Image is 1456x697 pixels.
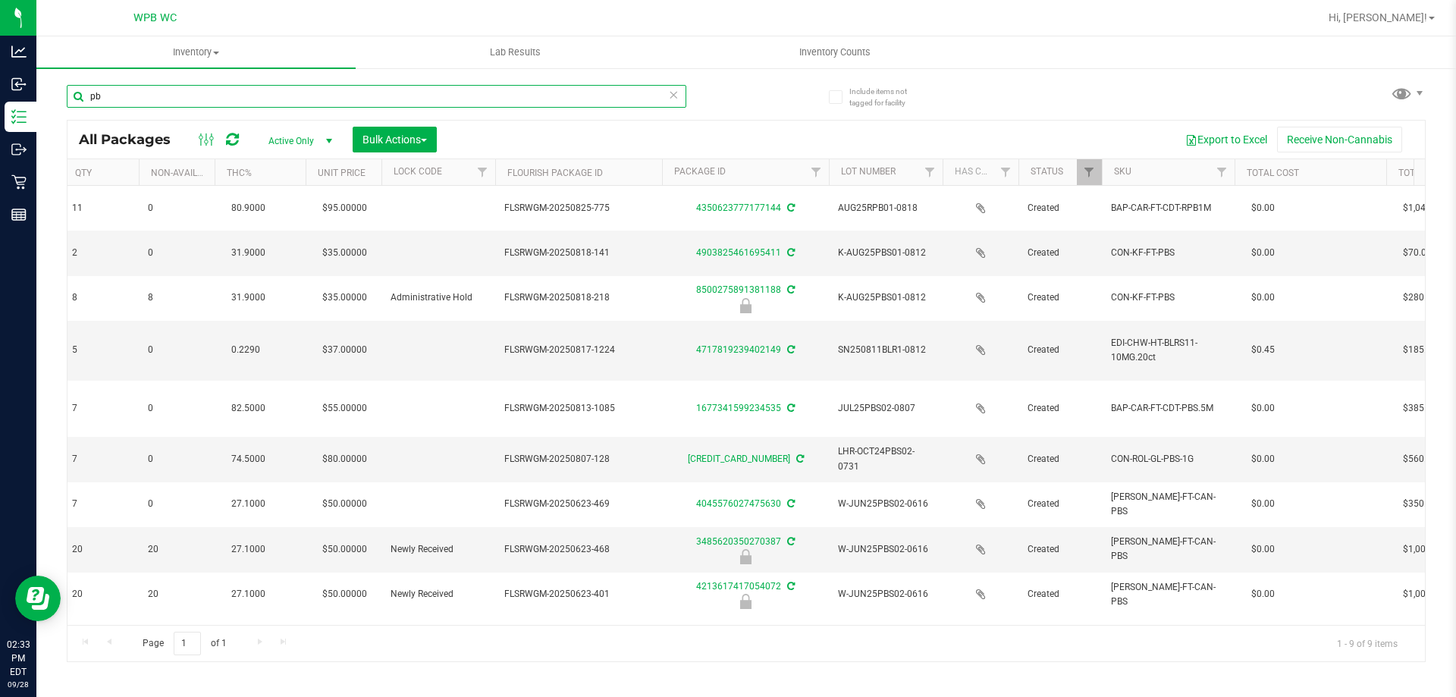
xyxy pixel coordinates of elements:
[504,497,653,511] span: FLSRWGM-20250623-469
[224,538,273,560] span: 27.1000
[394,166,442,177] a: Lock Code
[151,168,218,178] a: Non-Available
[838,444,934,473] span: LHR-OCT24PBS02-0731
[841,166,896,177] a: Lot Number
[504,201,653,215] span: FLSRWGM-20250825-775
[1329,11,1427,24] span: Hi, [PERSON_NAME]!
[1028,246,1093,260] span: Created
[72,201,130,215] span: 11
[315,287,375,309] span: $35.00000
[785,344,795,355] span: Sync from Compliance System
[224,493,273,515] span: 27.1000
[668,85,679,105] span: Clear
[315,448,375,470] span: $80.00000
[696,284,781,295] a: 8500275891381188
[1395,242,1439,264] span: $70.00
[11,174,27,190] inline-svg: Retail
[356,36,675,68] a: Lab Results
[36,36,356,68] a: Inventory
[391,542,486,557] span: Newly Received
[148,497,206,511] span: 0
[315,197,375,219] span: $95.00000
[794,454,804,464] span: Sync from Compliance System
[1111,535,1225,564] span: [PERSON_NAME]-FT-CAN-PBS
[315,493,375,515] span: $50.00000
[1244,397,1282,419] span: $0.00
[67,85,686,108] input: Search Package ID, Item Name, SKU, Lot or Part Number...
[1395,397,1445,419] span: $385.00
[7,638,30,679] p: 02:33 PM EDT
[838,343,934,357] span: SN250811BLR1-0812
[785,247,795,258] span: Sync from Compliance System
[696,581,781,592] a: 4213617417054072
[674,166,726,177] a: Package ID
[1395,583,1451,605] span: $1,000.00
[148,542,206,557] span: 20
[1398,168,1453,178] a: Total Price
[1028,201,1093,215] span: Created
[72,246,130,260] span: 2
[1111,246,1225,260] span: CON-KF-FT-PBS
[785,536,795,547] span: Sync from Compliance System
[1028,542,1093,557] span: Created
[148,587,206,601] span: 20
[1175,127,1277,152] button: Export to Excel
[315,397,375,419] span: $55.00000
[1028,587,1093,601] span: Created
[1395,339,1445,361] span: $185.00
[72,290,130,305] span: 8
[838,246,934,260] span: K-AUG25PBS01-0812
[696,203,781,213] a: 4350623777177144
[1244,339,1282,361] span: $0.45
[688,454,790,464] a: [CREDIT_CARD_NUMBER]
[224,339,268,361] span: 0.2290
[838,542,934,557] span: W-JUN25PBS02-0616
[318,168,366,178] a: Unit Price
[315,339,375,361] span: $37.00000
[224,397,273,419] span: 82.5000
[1395,197,1451,219] span: $1,045.00
[224,242,273,264] span: 31.9000
[1111,452,1225,466] span: CON-ROL-GL-PBS-1G
[838,587,934,601] span: W-JUN25PBS02-0616
[1395,538,1451,560] span: $1,000.00
[504,401,653,416] span: FLSRWGM-20250813-1085
[918,159,943,185] a: Filter
[1111,201,1225,215] span: BAP-CAR-FT-CDT-RPB1M
[804,159,829,185] a: Filter
[224,583,273,605] span: 27.1000
[675,36,994,68] a: Inventory Counts
[315,242,375,264] span: $35.00000
[1247,168,1299,178] a: Total Cost
[660,549,831,564] div: Newly Received
[838,401,934,416] span: JUL25PBS02-0807
[1395,448,1445,470] span: $560.00
[391,290,486,305] span: Administrative Hold
[993,159,1018,185] a: Filter
[1028,452,1093,466] span: Created
[1111,336,1225,365] span: EDI-CHW-HT-BLRS11-10MG.20ct
[696,403,781,413] a: 1677341599234535
[1028,497,1093,511] span: Created
[79,131,186,148] span: All Packages
[785,581,795,592] span: Sync from Compliance System
[1244,538,1282,560] span: $0.00
[391,587,486,601] span: Newly Received
[15,576,61,621] iframe: Resource center
[779,46,891,59] span: Inventory Counts
[1244,197,1282,219] span: $0.00
[1210,159,1235,185] a: Filter
[75,168,92,178] a: Qty
[1244,287,1282,309] span: $0.00
[838,497,934,511] span: W-JUN25PBS02-0616
[72,401,130,416] span: 7
[1395,287,1445,309] span: $280.00
[315,538,375,560] span: $50.00000
[504,343,653,357] span: FLSRWGM-20250817-1224
[1111,401,1225,416] span: BAP-CAR-FT-CDT-PBS.5M
[11,207,27,222] inline-svg: Reports
[11,77,27,92] inline-svg: Inbound
[353,127,437,152] button: Bulk Actions
[838,290,934,305] span: K-AUG25PBS01-0812
[1114,166,1131,177] a: SKU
